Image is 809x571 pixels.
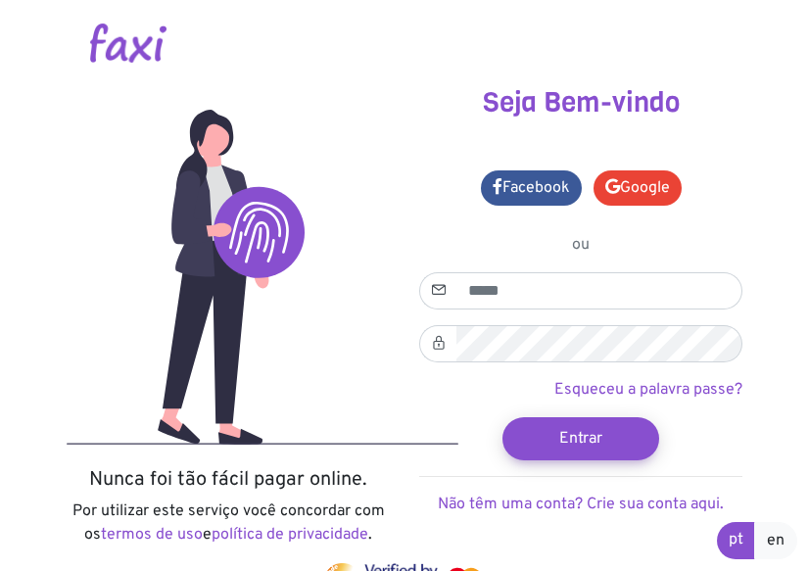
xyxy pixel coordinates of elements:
[67,468,390,492] h5: Nunca foi tão fácil pagar online.
[554,380,742,400] a: Esqueceu a palavra passe?
[438,495,724,514] a: Não têm uma conta? Crie sua conta aqui.
[502,417,659,460] button: Entrar
[717,522,755,559] a: pt
[419,86,742,119] h3: Seja Bem-vindo
[481,170,582,206] a: Facebook
[594,170,682,206] a: Google
[101,525,203,545] a: termos de uso
[754,522,797,559] a: en
[212,525,368,545] a: política de privacidade
[67,500,390,547] p: Por utilizar este serviço você concordar com os e .
[419,233,742,257] p: ou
